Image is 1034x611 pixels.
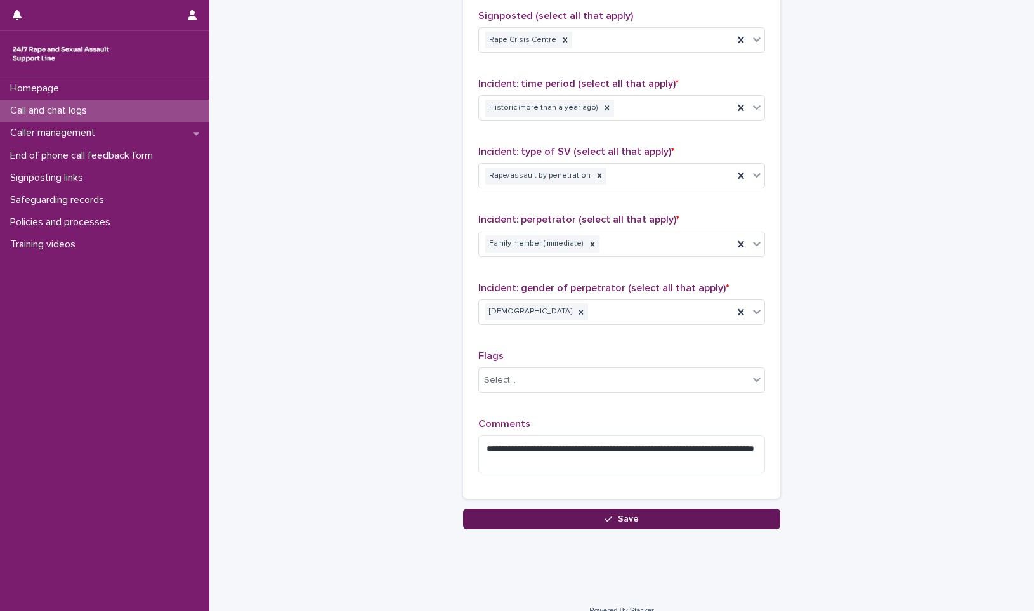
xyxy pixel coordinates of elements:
p: Training videos [5,239,86,251]
span: Comments [478,419,530,429]
img: rhQMoQhaT3yELyF149Cw [10,41,112,67]
p: Homepage [5,82,69,95]
p: Caller management [5,127,105,139]
span: Incident: time period (select all that apply) [478,79,679,89]
div: Select... [484,374,516,387]
p: Policies and processes [5,216,121,228]
div: Family member (immediate) [485,235,586,253]
p: Signposting links [5,172,93,184]
div: Rape Crisis Centre [485,32,558,49]
p: Safeguarding records [5,194,114,206]
span: Flags [478,351,504,361]
div: Rape/assault by penetration [485,168,592,185]
p: Call and chat logs [5,105,97,117]
span: Incident: gender of perpetrator (select all that apply) [478,283,729,293]
span: Incident: perpetrator (select all that apply) [478,214,679,225]
button: Save [463,509,780,529]
p: End of phone call feedback form [5,150,163,162]
span: Save [618,515,639,523]
div: Historic (more than a year ago) [485,100,600,117]
span: Incident: type of SV (select all that apply) [478,147,674,157]
span: Signposted (select all that apply) [478,11,633,21]
div: [DEMOGRAPHIC_DATA] [485,303,574,320]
